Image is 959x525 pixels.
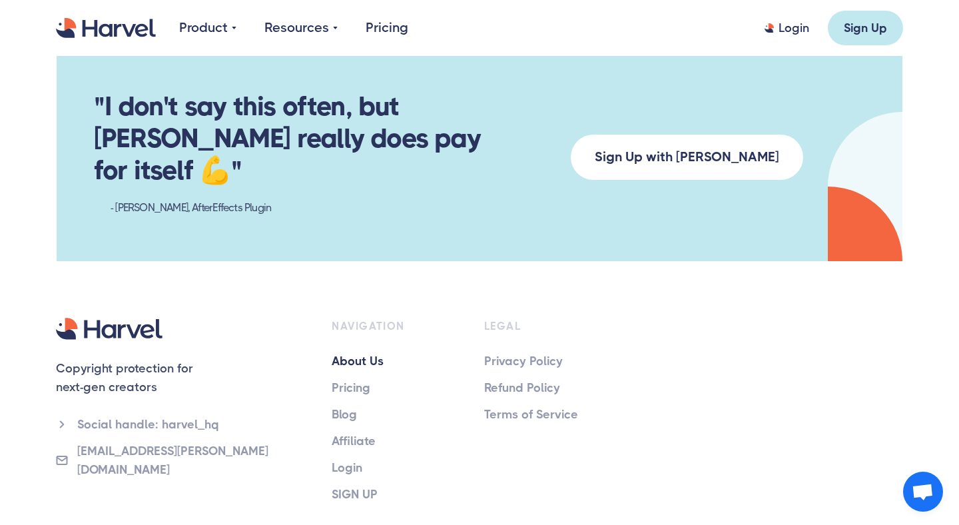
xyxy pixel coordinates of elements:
a: [EMAIL_ADDRESS][PERSON_NAME][DOMAIN_NAME] [56,442,313,479]
div: Login [779,20,809,36]
h3: "I don't say this often, but [PERSON_NAME] really does pay for itself 💪" [94,91,508,224]
div: Sign Up [844,20,887,36]
a: Terms of Service [484,405,599,424]
a: Pricing [366,18,408,38]
div: Product [179,18,236,38]
div: Resources [264,18,329,38]
a: SIGN UP [332,485,446,504]
span: - [PERSON_NAME], AfterEffects Plugin [111,192,271,224]
a: Affiliate [332,432,446,450]
div: NAVIGATION [332,317,446,336]
div: Open chat [903,472,943,512]
div: Resources [264,18,338,38]
a: Login [332,458,446,477]
a: Refund Policy [484,378,599,397]
a: Login [765,20,809,36]
a: Sign Up [828,11,903,45]
a: Pricing [332,378,446,397]
div: Sign Up with [PERSON_NAME] [595,147,779,167]
div: [EMAIL_ADDRESS][PERSON_NAME][DOMAIN_NAME] [77,442,313,479]
p: Copyright protection for next-gen creators [56,359,313,396]
a: Social handle: harvel_hq [56,415,313,434]
a: About Us [332,352,446,370]
a: Privacy Policy [484,352,599,370]
div: Social handle: harvel_hq [77,415,219,434]
a: Sign Up with [PERSON_NAME] [571,135,803,180]
div: Product [179,18,228,38]
a: Blog [332,405,446,424]
div: LEGAL [484,317,599,336]
a: home [56,18,156,39]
